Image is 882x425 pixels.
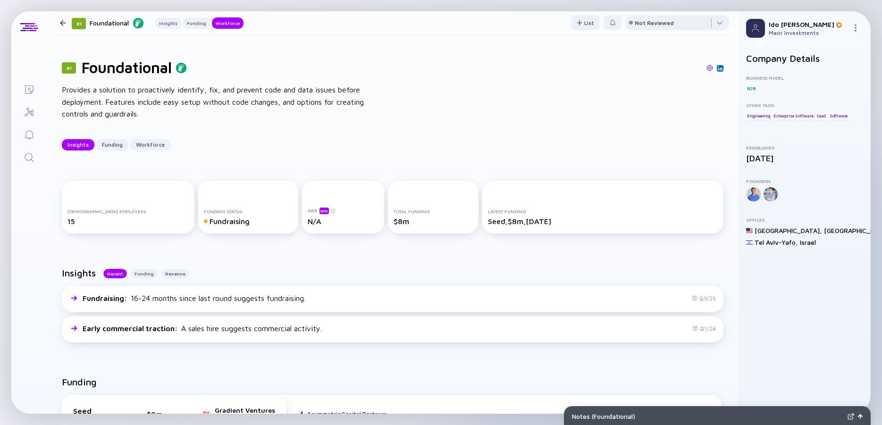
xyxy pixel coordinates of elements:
[90,17,144,29] div: Foundational
[755,238,798,246] div: Tel Aviv-Yafo ,
[746,75,863,81] div: Business Model
[692,325,716,332] div: Q1/24
[215,406,275,414] div: Gradient Ventures
[488,208,718,214] div: Latest Funding
[183,17,210,29] button: Funding
[202,406,275,423] a: Gradient VenturesLeader
[155,17,181,29] button: Insights
[773,111,814,120] div: Enterprise Software
[746,227,753,234] img: United States Flag
[308,207,378,214] div: ARR
[746,239,753,246] img: Israel Flag
[692,295,716,302] div: Q3/25
[62,137,94,152] div: Insights
[394,217,473,225] div: $8m
[11,123,47,145] a: Reminders
[746,178,863,184] div: Founders
[815,111,827,120] div: SaaS
[307,410,386,417] div: Asymmetric Capital Partners
[131,269,158,278] button: Funding
[62,139,94,150] button: Insights
[572,412,844,420] div: Notes ( Foundational )
[72,18,86,29] div: 81
[62,62,76,74] div: 81
[746,111,772,120] div: Engineering
[746,19,765,38] img: Profile Picture
[96,137,128,152] div: Funding
[183,18,210,28] div: Funding
[635,19,674,26] div: Not Reviewed
[83,294,305,302] div: 16-24 months since last round suggests fundraising.
[204,208,293,214] div: Funding Status
[103,269,127,278] button: Recent
[746,53,863,64] h2: Company Details
[571,15,600,30] button: List
[62,267,96,278] h2: Insights
[769,20,848,28] div: Ido [PERSON_NAME]
[718,66,722,71] img: Foundational Linkedin Page
[746,153,863,163] div: [DATE]
[82,58,172,76] h1: Foundational
[11,77,47,100] a: Lists
[394,208,473,214] div: Total Funding
[204,217,293,225] div: Fundraising
[73,407,120,415] div: Seed
[96,139,128,150] button: Funding
[83,324,322,333] div: A sales hire suggests commercial activity.
[769,29,848,36] div: Maor Investments
[746,217,863,223] div: Offices
[706,65,713,71] img: Foundational Website
[571,16,600,30] div: List
[155,18,181,28] div: Insights
[800,238,816,246] div: Israel
[83,294,129,302] span: Fundraising :
[852,24,859,32] img: Menu
[147,410,175,418] div: $8m
[848,413,854,420] img: Expand Notes
[161,269,189,278] button: Revenue
[62,84,364,120] div: Provides a solution to proactively identify, fix, and prevent code and data issues before deploym...
[212,18,244,28] div: Workforce
[130,137,171,152] div: Workforce
[130,139,171,150] button: Workforce
[67,217,189,225] div: 15
[488,217,718,225] div: Seed, $8m, [DATE]
[746,83,756,93] div: B2B
[829,111,848,120] div: Software
[319,208,329,214] div: beta
[212,17,244,29] button: Workforce
[62,376,97,387] h2: Funding
[746,145,863,150] div: Established
[858,414,863,419] img: Open Notes
[746,102,863,108] div: Other Tags
[11,100,47,123] a: Investor Map
[83,324,179,333] span: Early commercial traction :
[755,226,822,234] div: [GEOGRAPHIC_DATA] ,
[298,410,386,417] a: Asymmetric Capital Partners
[11,145,47,168] a: Search
[308,217,378,225] div: N/A
[67,208,189,214] div: [DEMOGRAPHIC_DATA] Employees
